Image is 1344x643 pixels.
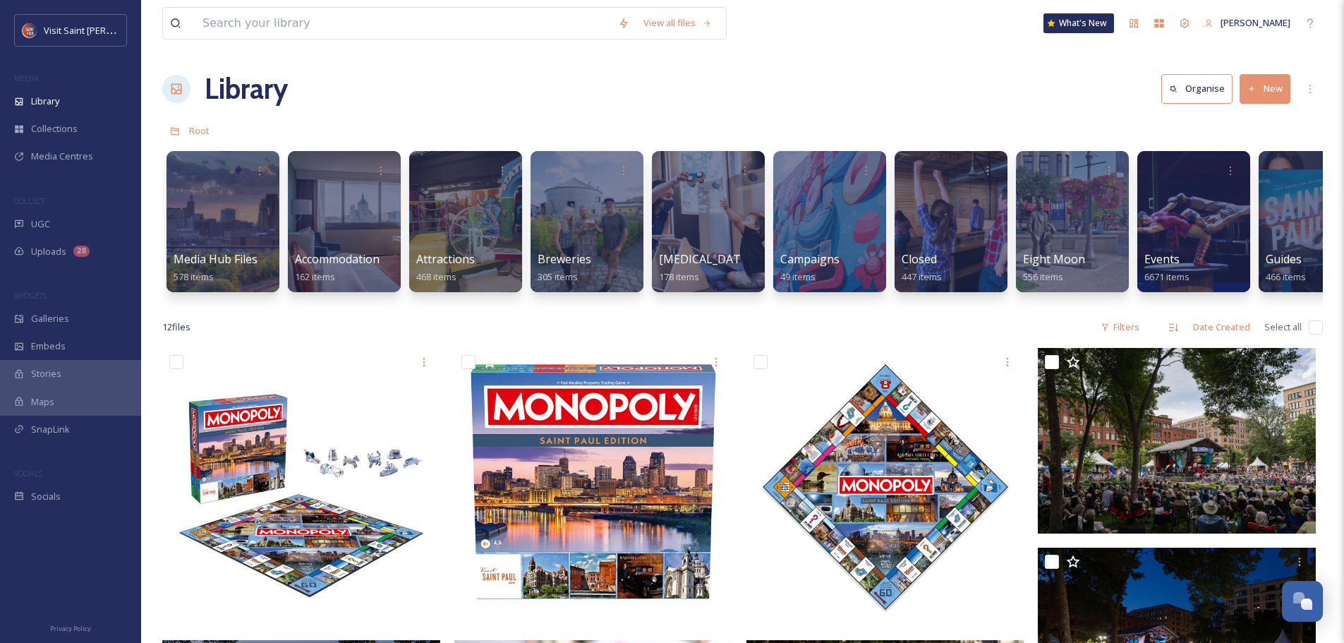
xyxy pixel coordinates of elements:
[1144,270,1189,283] span: 6671 items
[14,290,47,301] span: WIDGETS
[14,196,44,206] span: COLLECT
[31,122,78,136] span: Collections
[31,367,61,380] span: Stories
[659,270,699,283] span: 178 items
[295,270,335,283] span: 162 items
[31,217,50,231] span: UGC
[1161,74,1240,103] a: Organise
[31,395,54,409] span: Maps
[23,23,37,37] img: Visit%20Saint%20Paul%20Updated%20Profile%20Image.jpg
[780,270,816,283] span: 49 items
[1023,270,1063,283] span: 556 items
[416,270,456,283] span: 468 items
[416,251,475,267] span: Attractions
[205,68,288,110] a: Library
[31,490,61,503] span: Socials
[746,348,1024,626] img: Monopoly Board.jpg
[195,8,611,39] input: Search your library
[73,246,90,257] div: 28
[162,320,190,334] span: 12 file s
[538,251,591,267] span: Breweries
[1264,320,1302,334] span: Select all
[189,124,210,137] span: Root
[1266,253,1306,283] a: Guides466 items
[1197,9,1297,37] a: [PERSON_NAME]
[902,251,937,267] span: Closed
[538,253,591,283] a: Breweries305 items
[31,150,93,163] span: Media Centres
[1282,581,1323,622] button: Open Chat
[50,624,91,633] span: Privacy Policy
[14,73,39,83] span: MEDIA
[1266,251,1302,267] span: Guides
[295,253,380,283] a: Accommodation162 items
[31,312,69,325] span: Galleries
[1038,348,1316,534] img: ext_1753983096.247894_sarahtcjazzfest@gmail.com-TCJAZZ25025 (1).jpg
[636,9,719,37] a: View all files
[1023,253,1085,283] a: Eight Moon556 items
[189,122,210,139] a: Root
[454,348,732,626] img: Monopoly Box.jpg
[31,423,70,436] span: SnapLink
[174,270,214,283] span: 578 items
[416,253,475,283] a: Attractions468 items
[659,251,797,267] span: [MEDICAL_DATA] Content
[44,23,157,37] span: Visit Saint [PERSON_NAME]
[1023,251,1085,267] span: Eight Moon
[659,253,797,283] a: [MEDICAL_DATA] Content178 items
[1186,313,1257,341] div: Date Created
[14,468,42,479] span: SOCIALS
[174,253,258,283] a: Media Hub Files578 items
[780,251,840,267] span: Campaigns
[538,270,578,283] span: 305 items
[780,253,840,283] a: Campaigns49 items
[1221,16,1290,29] span: [PERSON_NAME]
[1161,74,1233,103] button: Organise
[1240,74,1290,103] button: New
[31,95,59,108] span: Library
[31,339,66,353] span: Embeds
[1144,253,1189,283] a: Events6671 items
[902,270,942,283] span: 447 items
[1094,313,1146,341] div: Filters
[1043,13,1114,33] a: What's New
[295,251,380,267] span: Accommodation
[50,619,91,636] a: Privacy Policy
[1144,251,1180,267] span: Events
[162,348,440,626] img: Monoploy.jpg
[31,245,66,258] span: Uploads
[902,253,942,283] a: Closed447 items
[174,251,258,267] span: Media Hub Files
[1266,270,1306,283] span: 466 items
